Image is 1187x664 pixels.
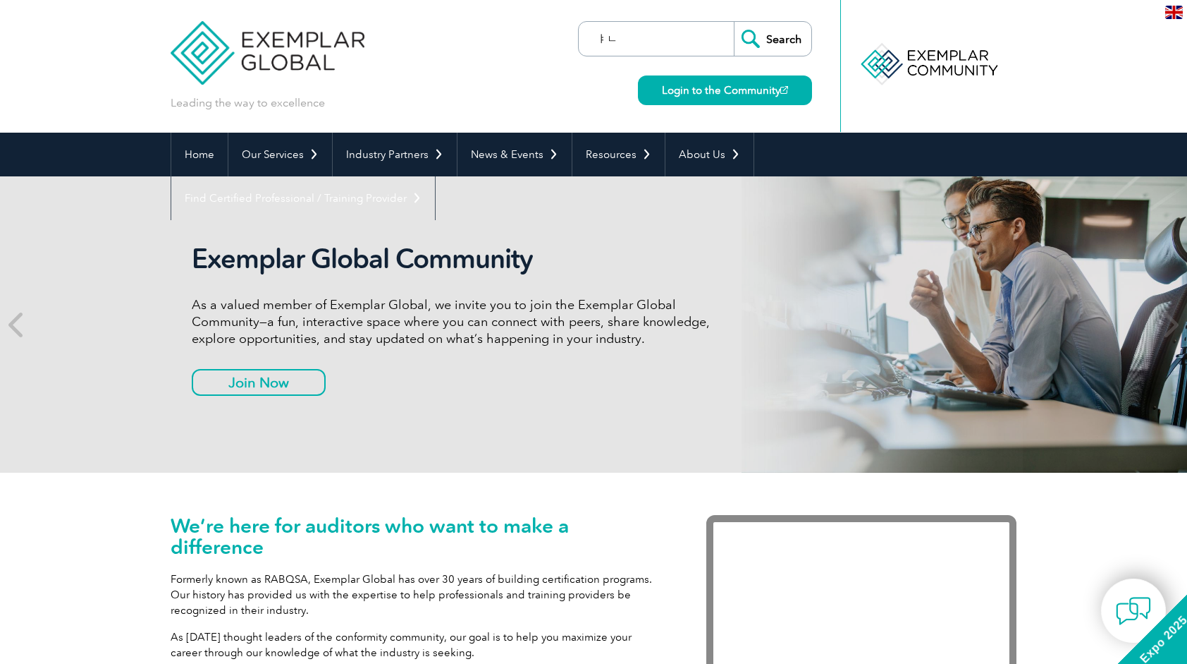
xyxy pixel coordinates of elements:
[192,243,720,275] h2: Exemplar Global Community
[192,369,326,396] a: Join Now
[171,515,664,557] h1: We’re here for auditors who want to make a difference
[333,133,457,176] a: Industry Partners
[171,95,325,111] p: Leading the way to excellence
[572,133,665,176] a: Resources
[780,86,788,94] img: open_square.png
[171,176,435,220] a: Find Certified Professional / Training Provider
[171,572,664,618] p: Formerly known as RABQSA, Exemplar Global has over 30 years of building certification programs. O...
[228,133,332,176] a: Our Services
[192,296,720,347] p: As a valued member of Exemplar Global, we invite you to join the Exemplar Global Community—a fun,...
[171,629,664,660] p: As [DATE] thought leaders of the conformity community, our goal is to help you maximize your care...
[734,22,811,56] input: Search
[457,133,572,176] a: News & Events
[638,76,812,105] a: Login to the Community
[171,133,228,176] a: Home
[1165,6,1183,19] img: en
[665,133,754,176] a: About Us
[1116,593,1151,629] img: contact-chat.png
